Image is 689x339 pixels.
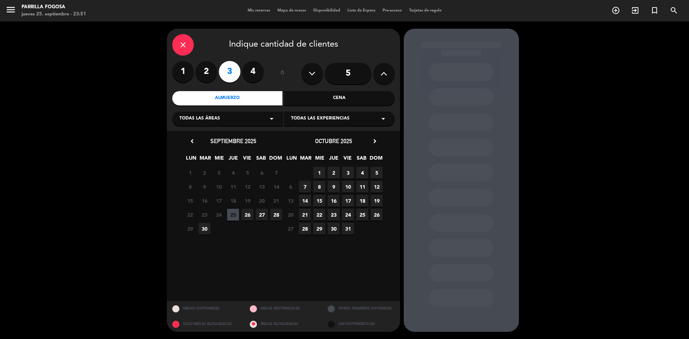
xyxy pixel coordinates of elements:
[342,181,354,193] span: 10
[310,9,344,13] span: Disponibilidad
[406,9,445,13] span: Tarjetas de regalo
[356,181,368,193] span: 11
[270,167,282,179] span: 7
[270,181,282,193] span: 14
[379,114,388,123] i: arrow_drop_down
[356,167,368,179] span: 4
[184,195,196,207] span: 15
[313,181,325,193] span: 8
[270,209,282,221] span: 28
[342,195,354,207] span: 17
[213,154,225,166] span: MIE
[328,209,339,221] span: 23
[299,181,311,193] span: 7
[199,154,211,166] span: MAR
[379,9,406,13] span: Pre-acceso
[291,115,350,122] span: Todas las experiencias
[179,115,220,122] span: Todas las áreas
[342,167,354,179] span: 3
[242,167,253,179] span: 5
[256,195,268,207] span: 20
[227,181,239,193] span: 11
[172,91,283,105] div: Almuerzo
[313,167,325,179] span: 1
[328,167,339,179] span: 2
[342,223,354,235] span: 31
[198,181,210,193] span: 9
[256,181,268,193] span: 13
[213,209,225,221] span: 24
[328,181,339,193] span: 9
[371,209,383,221] span: 26
[241,154,253,166] span: VIE
[356,195,368,207] span: 18
[285,195,296,207] span: 13
[172,34,395,56] div: Indique cantidad de clientes
[328,154,339,166] span: JUE
[270,195,282,207] span: 21
[5,4,16,18] button: menu
[244,301,322,316] div: MESAS RESTRINGIDAS
[22,11,86,18] div: jueves 25. septiembre - 23:51
[256,167,268,179] span: 6
[313,209,325,221] span: 22
[172,61,194,83] label: 1
[271,61,294,86] div: ó
[255,154,267,166] span: SAB
[611,6,620,15] i: add_circle_outline
[184,209,196,221] span: 22
[198,195,210,207] span: 16
[227,167,239,179] span: 4
[242,181,253,193] span: 12
[267,114,276,123] i: arrow_drop_down
[227,195,239,207] span: 18
[210,137,256,145] span: septiembre 2025
[285,223,296,235] span: 27
[184,223,196,235] span: 29
[631,6,639,15] i: exit_to_app
[371,137,379,145] i: chevron_right
[242,195,253,207] span: 19
[188,137,196,145] i: chevron_left
[22,4,86,11] div: Parrilla Fogosa
[5,4,16,15] i: menu
[285,181,296,193] span: 6
[198,167,210,179] span: 2
[213,167,225,179] span: 3
[284,91,395,105] div: Cena
[356,154,367,166] span: SAB
[285,209,296,221] span: 20
[213,181,225,193] span: 10
[322,316,400,332] div: SIN DISPONIBILIDAD
[274,9,310,13] span: Mapa de mesas
[313,195,325,207] span: 15
[213,195,225,207] span: 17
[167,316,245,332] div: SOLO MESAS BLOQUEADAS
[244,9,274,13] span: Mis reservas
[198,209,210,221] span: 23
[196,61,217,83] label: 2
[184,181,196,193] span: 8
[344,9,379,13] span: Lista de Espera
[313,223,325,235] span: 29
[342,154,353,166] span: VIE
[219,61,240,83] label: 3
[650,6,659,15] i: turned_in_not
[371,167,383,179] span: 5
[370,154,381,166] span: DOM
[242,209,253,221] span: 26
[299,223,311,235] span: 28
[227,209,239,221] span: 25
[244,316,322,332] div: MESAS BLOQUEADAS
[371,195,383,207] span: 19
[184,167,196,179] span: 1
[300,154,311,166] span: MAR
[242,61,264,83] label: 4
[269,154,281,166] span: DOM
[670,6,678,15] i: search
[322,301,400,316] div: OTROS TAMAÑOS DIPONIBLES
[315,137,352,145] span: octubre 2025
[371,181,383,193] span: 12
[256,209,268,221] span: 27
[356,209,368,221] span: 25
